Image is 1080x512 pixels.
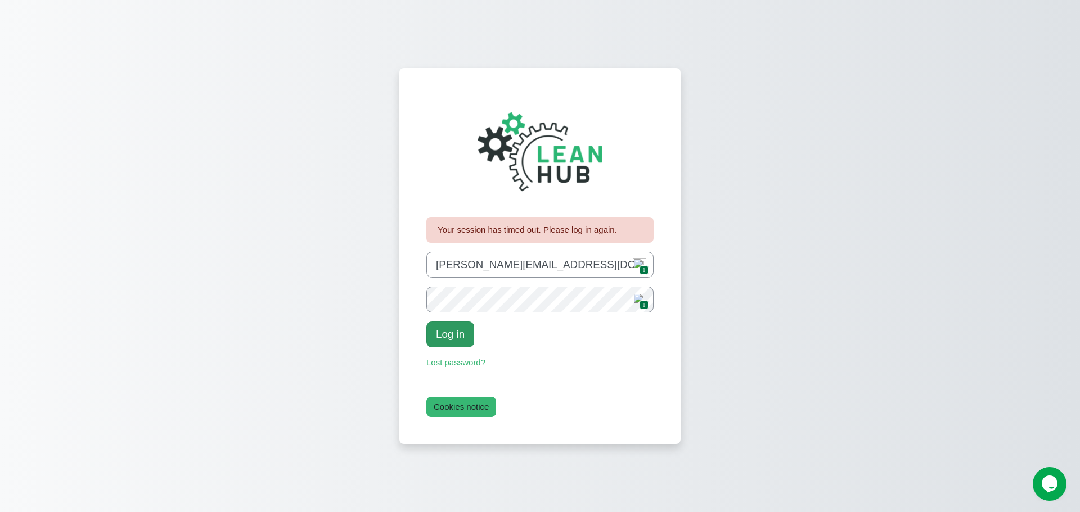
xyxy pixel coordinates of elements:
[461,96,619,208] img: The Lean Hub
[426,397,496,418] button: Cookies notice
[426,217,654,243] div: Your session has timed out. Please log in again.
[633,293,646,306] img: npw-badge-icon.svg
[8,18,1072,512] section: Content
[633,258,646,271] img: npw-badge-icon.svg
[426,252,654,278] input: Username
[640,265,648,275] span: 1
[1033,467,1069,501] iframe: chat widget
[640,300,648,310] span: 1
[426,357,485,367] a: Lost password?
[426,321,474,347] button: Log in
